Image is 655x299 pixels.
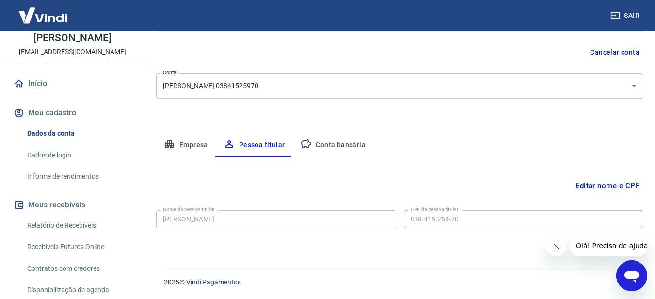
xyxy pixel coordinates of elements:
a: Informe de rendimentos [23,167,133,187]
div: [PERSON_NAME] 03841525970 [156,73,643,99]
button: Pessoa titular [216,134,293,157]
p: [PERSON_NAME] [33,33,111,43]
iframe: Fechar mensagem [547,237,566,256]
button: Meus recebíveis [12,194,133,216]
span: Olá! Precisa de ajuda? [6,7,81,15]
p: [EMAIL_ADDRESS][DOMAIN_NAME] [19,47,126,57]
a: Dados da conta [23,124,133,143]
p: 2025 © [164,277,632,287]
button: Meu cadastro [12,102,133,124]
a: Recebíveis Futuros Online [23,237,133,257]
a: Vindi Pagamentos [186,278,241,286]
button: Empresa [156,134,216,157]
a: Relatório de Recebíveis [23,216,133,236]
a: Dados de login [23,145,133,165]
button: Cancelar conta [586,44,643,62]
iframe: Botão para abrir a janela de mensagens [616,260,647,291]
button: Sair [608,7,643,25]
button: Conta bancária [292,134,373,157]
a: Início [12,73,133,94]
label: Conta [163,69,176,76]
button: Editar nome e CPF [572,176,643,195]
iframe: Mensagem da empresa [570,235,647,256]
label: Nome da pessoa titular [163,206,215,213]
img: Vindi [12,0,75,30]
a: Contratos com credores [23,259,133,279]
label: CPF da pessoa titular [411,206,459,213]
